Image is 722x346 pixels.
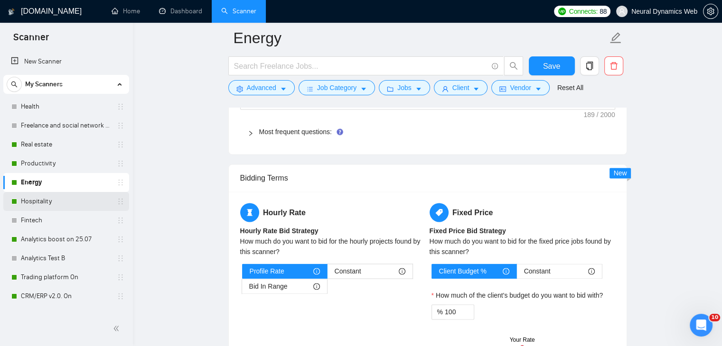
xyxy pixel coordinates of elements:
div: Bidding Terms [240,164,615,191]
button: folderJobscaret-down [379,80,430,95]
span: caret-down [280,85,287,92]
button: settingAdvancedcaret-down [228,80,295,95]
iframe: Intercom live chat [690,314,713,337]
span: 88 [600,6,607,17]
span: holder [117,179,124,186]
span: Advanced [247,82,276,93]
a: CRM/ERP v2.0. On [21,287,111,306]
span: holder [117,236,124,243]
span: holder [117,273,124,281]
input: Scanner name... [234,26,608,50]
span: Vendor [510,82,531,93]
img: upwork-logo.png [558,8,566,15]
button: idcardVendorcaret-down [491,80,549,95]
span: right [248,130,253,136]
h5: Hourly Rate [240,203,426,222]
span: info-circle [313,268,320,274]
span: Profile Rate [250,264,284,278]
span: holder [117,198,124,205]
span: holder [117,122,124,129]
span: holder [117,255,124,262]
div: How much do you want to bid for the hourly projects found by this scanner? [240,236,426,257]
a: CRM/ERP v2.0. Test B Off [21,306,111,325]
span: caret-down [473,85,479,92]
a: Most frequent questions: [259,128,332,136]
span: info-circle [588,268,595,274]
span: search [505,62,523,70]
a: Productivity [21,154,111,173]
h5: Fixed Price [430,203,615,222]
span: bars [307,85,313,92]
span: caret-down [535,85,542,92]
button: userClientcaret-down [434,80,488,95]
a: searchScanner [221,7,256,15]
b: Hourly Rate Bid Strategy [240,227,319,235]
a: Health [21,97,111,116]
div: How much do you want to bid for the fixed price jobs found by this scanner? [430,236,615,257]
span: holder [117,292,124,300]
span: setting [703,8,718,15]
span: My Scanners [25,75,63,94]
span: tag [430,203,449,222]
a: Analytics Test B [21,249,111,268]
span: setting [236,85,243,92]
div: Most frequent questions: [240,121,615,143]
span: info-circle [503,268,509,274]
button: delete [604,56,623,75]
a: Freelance and social network (change includes) [21,116,111,135]
div: Tooltip anchor [336,127,344,136]
a: Real estate [21,135,111,154]
input: Search Freelance Jobs... [234,60,488,72]
button: search [504,56,523,75]
button: search [7,77,22,92]
input: How much of the client's budget do you want to bid with? [445,305,474,319]
span: user [442,85,449,92]
span: caret-down [415,85,422,92]
span: caret-down [360,85,367,92]
label: How much of the client's budget do you want to bid with? [431,290,603,300]
span: Constant [335,264,361,278]
span: Bid In Range [249,279,288,293]
span: Save [543,60,560,72]
span: delete [605,62,623,70]
li: New Scanner [3,52,129,71]
span: folder [387,85,394,92]
span: 10 [709,314,720,321]
span: idcard [499,85,506,92]
span: Client [452,82,469,93]
a: Trading platform On [21,268,111,287]
button: Save [529,56,575,75]
span: Jobs [397,82,412,93]
span: Client Budget % [439,264,487,278]
span: info-circle [492,63,498,69]
a: Hospitality [21,192,111,211]
span: double-left [113,324,122,333]
a: Fintech [21,211,111,230]
span: holder [117,160,124,167]
span: holder [117,141,124,148]
span: New [613,169,627,177]
span: info-circle [399,268,405,274]
span: edit [609,32,622,44]
span: Scanner [6,30,56,50]
a: Energy [21,173,111,192]
span: holder [117,103,124,110]
button: setting [703,4,718,19]
span: search [7,81,21,88]
span: Constant [524,264,551,278]
span: holder [117,217,124,224]
img: logo [8,4,15,19]
a: Analytics boost on 25.07 [21,230,111,249]
a: New Scanner [11,52,122,71]
b: Fixed Price Bid Strategy [430,227,506,235]
button: barsJob Categorycaret-down [299,80,375,95]
a: setting [703,8,718,15]
button: copy [580,56,599,75]
a: Reset All [557,82,583,93]
span: user [619,8,625,15]
span: Job Category [317,82,356,93]
a: homeHome [112,7,140,15]
span: copy [581,62,599,70]
span: Connects: [569,6,598,17]
div: Your Rate [510,336,535,345]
